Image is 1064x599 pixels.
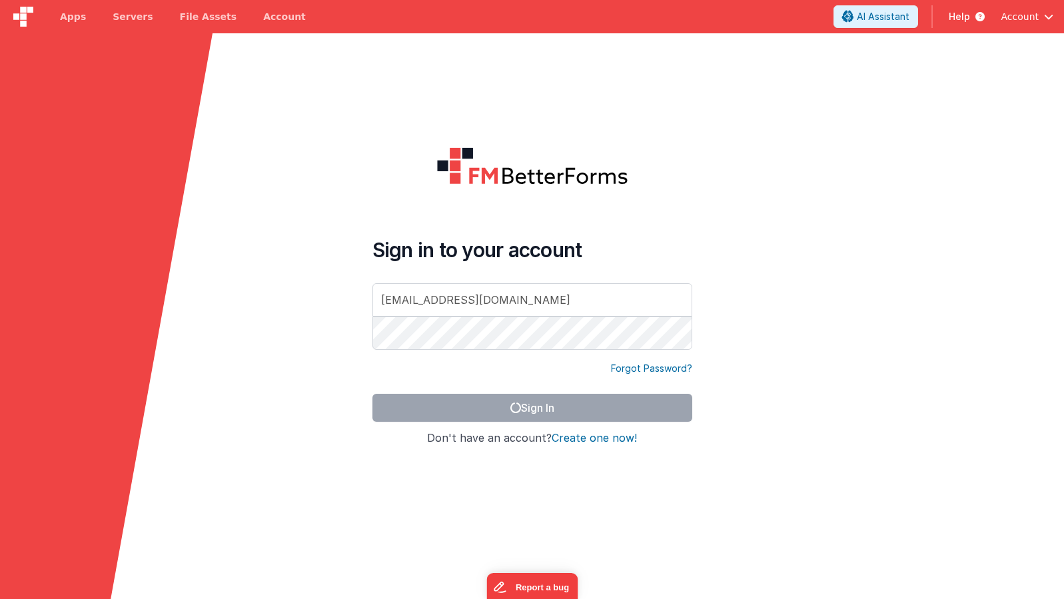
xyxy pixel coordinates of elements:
[833,5,918,28] button: AI Assistant
[552,432,637,444] button: Create one now!
[372,283,692,316] input: Email Address
[949,10,970,23] span: Help
[372,394,692,422] button: Sign In
[372,432,692,444] h4: Don't have an account?
[1001,10,1053,23] button: Account
[1001,10,1039,23] span: Account
[113,10,153,23] span: Servers
[372,238,692,262] h4: Sign in to your account
[857,10,909,23] span: AI Assistant
[180,10,237,23] span: File Assets
[611,362,692,375] a: Forgot Password?
[60,10,86,23] span: Apps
